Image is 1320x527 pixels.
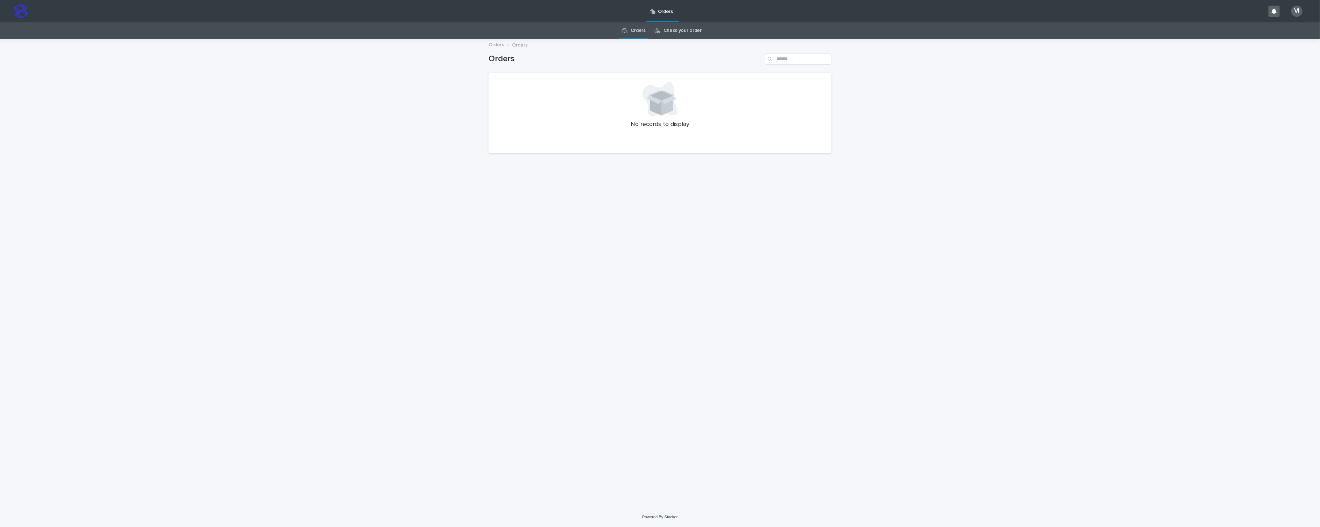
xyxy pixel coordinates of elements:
img: stacker-logo-s-only.png [14,4,28,18]
a: Powered By Stacker [642,515,677,519]
a: Orders [489,40,504,48]
input: Search [765,54,831,65]
p: No records to display [497,121,823,128]
a: Check your order [663,22,702,39]
p: Orders [512,41,528,48]
div: VI [1291,6,1303,17]
a: Orders [631,22,646,39]
h1: Orders [489,54,762,64]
